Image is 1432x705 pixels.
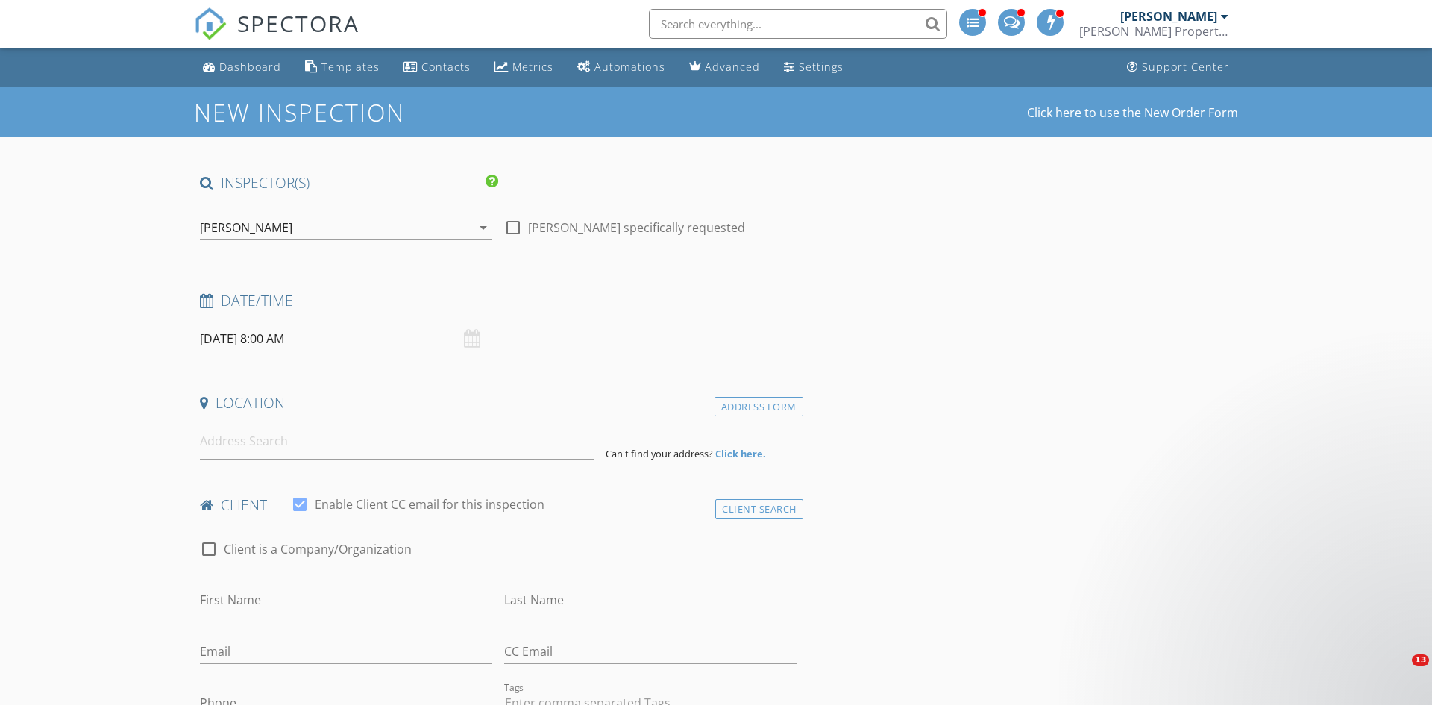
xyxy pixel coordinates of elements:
a: Settings [778,54,850,81]
div: [PERSON_NAME] [1120,9,1217,24]
h4: INSPECTOR(S) [200,173,498,192]
a: Contacts [398,54,477,81]
h4: Date/Time [200,291,797,310]
div: Settings [799,60,844,74]
div: Automations [594,60,665,74]
div: Client Search [715,499,803,519]
strong: Click here. [715,447,766,460]
a: Automations (Advanced) [571,54,671,81]
h4: Location [200,393,797,413]
div: Dashboard [219,60,281,74]
a: Metrics [489,54,559,81]
div: Contacts [421,60,471,74]
input: Select date [200,321,492,357]
a: Dashboard [197,54,287,81]
label: [PERSON_NAME] specifically requested [528,220,745,235]
label: Client is a Company/Organization [224,542,412,557]
iframe: Intercom live chat [1381,654,1417,690]
a: Click here to use the New Order Form [1027,107,1238,119]
h4: client [200,495,797,515]
div: Address Form [715,397,803,417]
div: [PERSON_NAME] [200,221,292,234]
div: Advanced [705,60,760,74]
span: SPECTORA [237,7,359,39]
label: Enable Client CC email for this inspection [315,497,544,512]
input: Address Search [200,423,594,460]
div: Templates [321,60,380,74]
a: SPECTORA [194,20,359,51]
div: Webb Property Inspection [1079,24,1228,39]
h1: New Inspection [194,99,524,125]
span: Can't find your address? [606,447,713,460]
span: 13 [1412,654,1429,666]
input: Search everything... [649,9,947,39]
img: The Best Home Inspection Software - Spectora [194,7,227,40]
a: Templates [299,54,386,81]
i: arrow_drop_down [474,219,492,236]
a: Support Center [1121,54,1235,81]
a: Advanced [683,54,766,81]
div: Support Center [1142,60,1229,74]
div: Metrics [512,60,553,74]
